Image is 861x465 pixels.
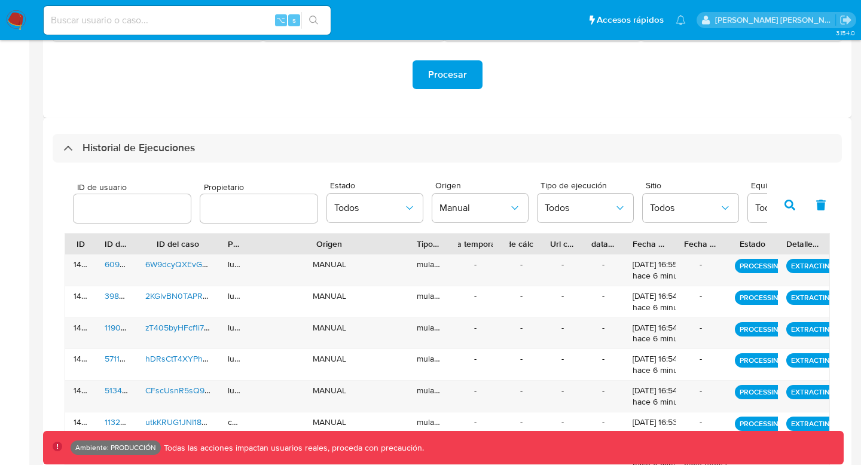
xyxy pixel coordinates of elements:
a: Notificaciones [676,15,686,25]
p: Todas las acciones impactan usuarios reales, proceda con precaución. [161,442,424,454]
span: ⌥ [276,14,285,26]
a: Salir [839,14,852,26]
p: stella.andriano@mercadolibre.com [715,14,836,26]
button: search-icon [301,12,326,29]
span: 3.154.0 [836,28,855,38]
input: Buscar usuario o caso... [44,13,331,28]
p: Ambiente: PRODUCCIÓN [75,445,156,450]
span: Accesos rápidos [597,14,664,26]
span: s [292,14,296,26]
